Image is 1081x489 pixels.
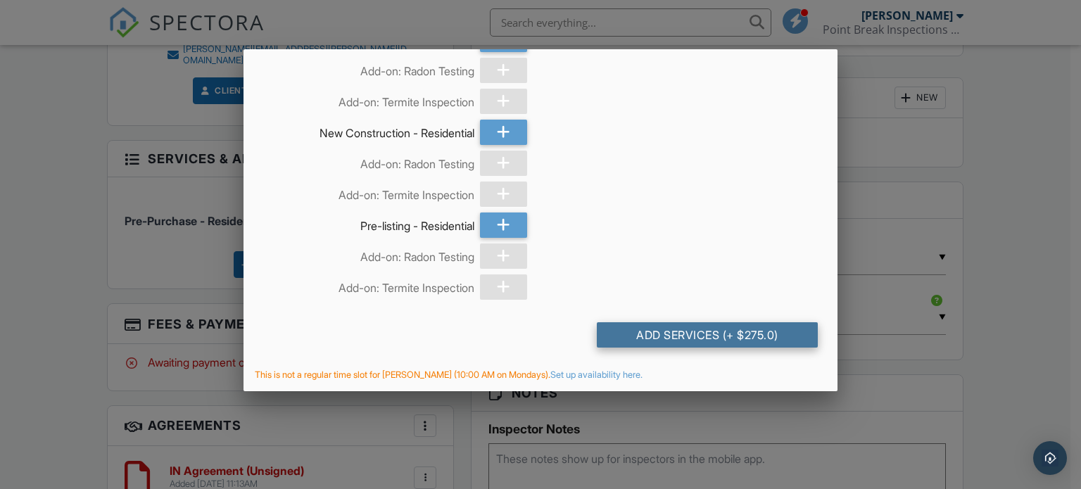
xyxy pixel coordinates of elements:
[263,89,474,110] div: Add-on: Termite Inspection
[263,120,474,141] div: New Construction - Residential
[263,243,474,265] div: Add-on: Radon Testing
[263,151,474,172] div: Add-on: Radon Testing
[597,322,818,348] div: Add Services (+ $275.0)
[244,369,838,381] div: This is not a regular time slot for [PERSON_NAME] (10:00 AM on Mondays).
[263,274,474,296] div: Add-on: Termite Inspection
[550,369,643,380] a: Set up availability here.
[263,212,474,234] div: Pre-listing - Residential
[263,58,474,79] div: Add-on: Radon Testing
[1033,441,1067,475] div: Open Intercom Messenger
[263,182,474,203] div: Add-on: Termite Inspection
